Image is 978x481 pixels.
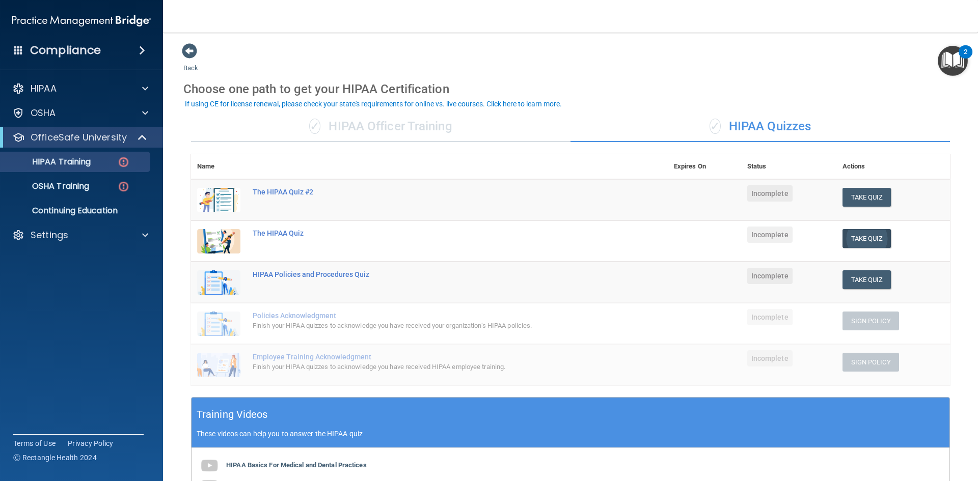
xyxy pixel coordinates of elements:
[31,131,127,144] p: OfficeSafe University
[12,107,148,119] a: OSHA
[802,409,966,449] iframe: Drift Widget Chat Controller
[747,350,793,366] span: Incomplete
[668,154,741,179] th: Expires On
[117,180,130,193] img: danger-circle.6113f641.png
[197,430,944,438] p: These videos can help you to answer the HIPAA quiz
[253,270,617,278] div: HIPAA Policies and Procedures Quiz
[31,229,68,241] p: Settings
[7,206,146,216] p: Continuing Education
[741,154,836,179] th: Status
[938,46,968,76] button: Open Resource Center, 2 new notifications
[191,154,247,179] th: Name
[68,438,114,448] a: Privacy Policy
[747,185,793,202] span: Incomplete
[31,107,56,119] p: OSHA
[12,11,151,31] img: PMB logo
[253,312,617,320] div: Policies Acknowledgment
[183,52,198,72] a: Back
[843,270,891,289] button: Take Quiz
[843,188,891,207] button: Take Quiz
[183,99,563,109] button: If using CE for license renewal, please check your state's requirements for online vs. live cours...
[197,406,268,423] h5: Training Videos
[710,119,721,134] span: ✓
[183,74,958,104] div: Choose one path to get your HIPAA Certification
[747,309,793,325] span: Incomplete
[309,119,320,134] span: ✓
[31,82,57,95] p: HIPAA
[12,82,148,95] a: HIPAA
[253,229,617,237] div: The HIPAA Quiz
[843,312,899,330] button: Sign Policy
[253,320,617,332] div: Finish your HIPAA quizzes to acknowledge you have received your organization’s HIPAA policies.
[185,100,562,107] div: If using CE for license renewal, please check your state's requirements for online vs. live cours...
[7,181,89,191] p: OSHA Training
[843,353,899,372] button: Sign Policy
[964,52,967,65] div: 2
[30,43,101,58] h4: Compliance
[226,461,367,469] b: HIPAA Basics For Medical and Dental Practices
[13,438,56,448] a: Terms of Use
[253,353,617,361] div: Employee Training Acknowledgment
[843,229,891,248] button: Take Quiz
[117,156,130,168] img: danger-circle.6113f641.png
[253,188,617,196] div: The HIPAA Quiz #2
[191,111,570,142] div: HIPAA Officer Training
[570,111,950,142] div: HIPAA Quizzes
[199,456,220,476] img: gray_youtube_icon.38fcd6cc.png
[7,157,91,167] p: HIPAA Training
[12,229,148,241] a: Settings
[12,131,148,144] a: OfficeSafe University
[13,452,97,463] span: Ⓒ Rectangle Health 2024
[836,154,950,179] th: Actions
[747,268,793,284] span: Incomplete
[253,361,617,373] div: Finish your HIPAA quizzes to acknowledge you have received HIPAA employee training.
[747,227,793,243] span: Incomplete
